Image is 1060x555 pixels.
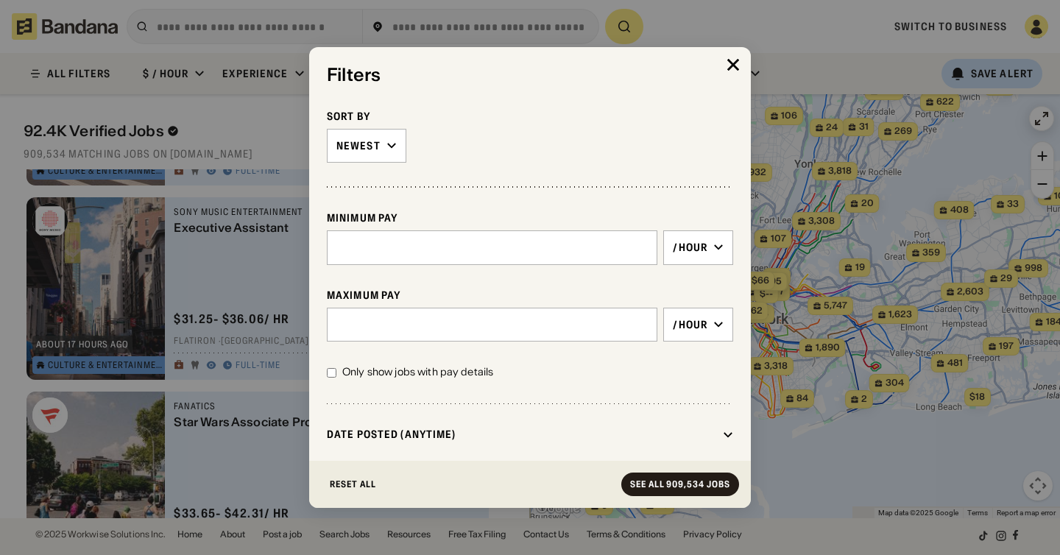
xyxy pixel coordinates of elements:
[330,480,376,489] div: Reset All
[336,139,381,152] div: Newest
[342,365,493,380] div: Only show jobs with pay details
[673,241,707,254] div: /hour
[673,318,707,331] div: /hour
[327,110,733,123] div: Sort By
[327,211,733,225] div: Minimum Pay
[327,65,733,86] div: Filters
[327,428,717,441] div: Date Posted (Anytime)
[327,289,733,302] div: Maximum Pay
[630,480,730,489] div: See all 909,534 jobs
